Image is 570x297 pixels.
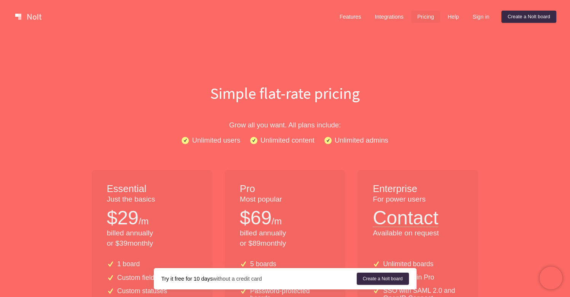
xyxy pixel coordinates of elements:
p: Custom statuses [117,287,167,295]
p: Grow all you want. All plans include: [42,119,529,130]
strong: Try it free for 10 days [161,276,213,282]
a: Features [334,11,367,23]
a: Pricing [411,11,440,23]
p: Unlimited content [260,135,315,146]
h1: Enterprise [373,182,463,196]
p: billed annually or $ 39 monthly [107,228,197,249]
h1: Simple flat-rate pricing [42,82,529,104]
p: Available on request [373,228,463,238]
p: Just the basics [107,194,197,205]
h1: Essential [107,182,197,196]
a: Integrations [369,11,409,23]
p: /m [139,215,149,228]
iframe: Chatra live chat [540,267,562,289]
p: Unlimited admins [335,135,388,146]
p: 1 board [117,260,140,268]
a: Create a Nolt board [357,273,409,285]
p: Unlimited users [192,135,240,146]
a: Help [442,11,465,23]
p: 5 boards [250,260,276,268]
p: Most popular [240,194,330,205]
p: billed annually or $ 89 monthly [240,228,330,249]
div: without a credit card [161,275,357,283]
p: /m [271,215,282,228]
p: $ 69 [240,205,271,231]
p: For power users [373,194,463,205]
h1: Pro [240,182,330,196]
p: Unlimited boards [383,260,433,268]
button: Contact [373,205,438,227]
p: $ 29 [107,205,139,231]
a: Create a Nolt board [501,11,556,23]
a: Sign in [466,11,495,23]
